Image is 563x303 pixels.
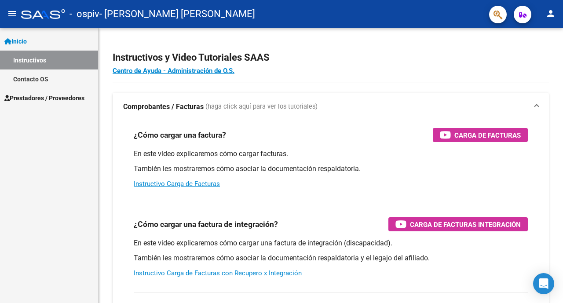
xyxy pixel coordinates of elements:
[134,218,278,230] h3: ¿Cómo cargar una factura de integración?
[69,4,99,24] span: - ospiv
[410,219,521,230] span: Carga de Facturas Integración
[134,269,302,277] a: Instructivo Carga de Facturas con Recupero x Integración
[454,130,521,141] span: Carga de Facturas
[545,8,556,19] mat-icon: person
[205,102,318,112] span: (haga click aquí para ver los tutoriales)
[99,4,255,24] span: - [PERSON_NAME] [PERSON_NAME]
[7,8,18,19] mat-icon: menu
[113,67,234,75] a: Centro de Ayuda - Administración de O.S.
[134,253,528,263] p: También les mostraremos cómo asociar la documentación respaldatoria y el legajo del afiliado.
[134,180,220,188] a: Instructivo Carga de Facturas
[433,128,528,142] button: Carga de Facturas
[533,273,554,294] div: Open Intercom Messenger
[123,102,204,112] strong: Comprobantes / Facturas
[4,37,27,46] span: Inicio
[4,93,84,103] span: Prestadores / Proveedores
[388,217,528,231] button: Carga de Facturas Integración
[134,164,528,174] p: También les mostraremos cómo asociar la documentación respaldatoria.
[134,129,226,141] h3: ¿Cómo cargar una factura?
[113,49,549,66] h2: Instructivos y Video Tutoriales SAAS
[113,93,549,121] mat-expansion-panel-header: Comprobantes / Facturas (haga click aquí para ver los tutoriales)
[134,238,528,248] p: En este video explicaremos cómo cargar una factura de integración (discapacidad).
[134,149,528,159] p: En este video explicaremos cómo cargar facturas.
